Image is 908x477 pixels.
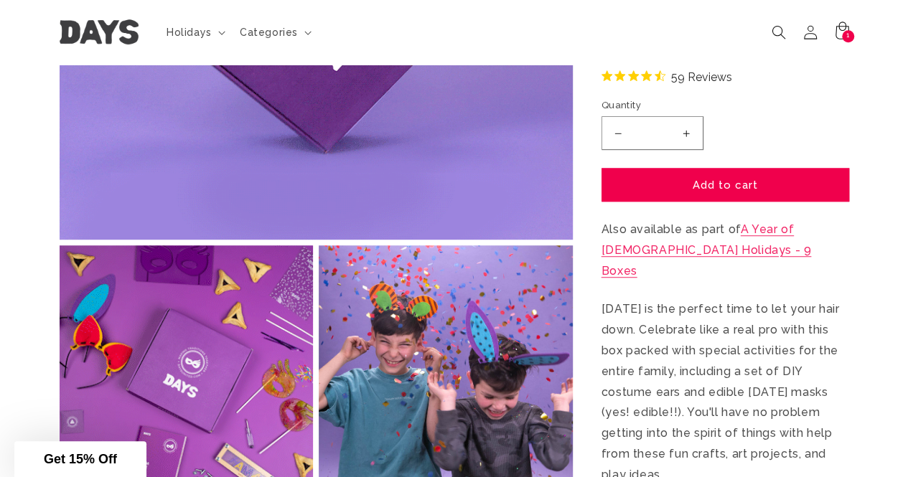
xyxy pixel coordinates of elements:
button: Rated 4.3 out of 5 stars from 59 reviews. Jump to reviews. [602,66,732,88]
summary: Search [763,16,795,48]
img: Days United [60,20,139,45]
label: Quantity [602,98,849,113]
span: Get 15% Off [44,452,117,466]
button: Add to cart [602,168,849,202]
span: Categories [240,26,298,39]
a: A Year of [DEMOGRAPHIC_DATA] Holidays - 9 Boxes [602,222,812,278]
summary: Holidays [158,17,231,47]
span: Holidays [167,26,212,39]
span: 59 Reviews [671,66,732,88]
span: 1 [846,30,850,42]
div: Get 15% Off [14,441,146,477]
summary: Categories [231,17,317,47]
